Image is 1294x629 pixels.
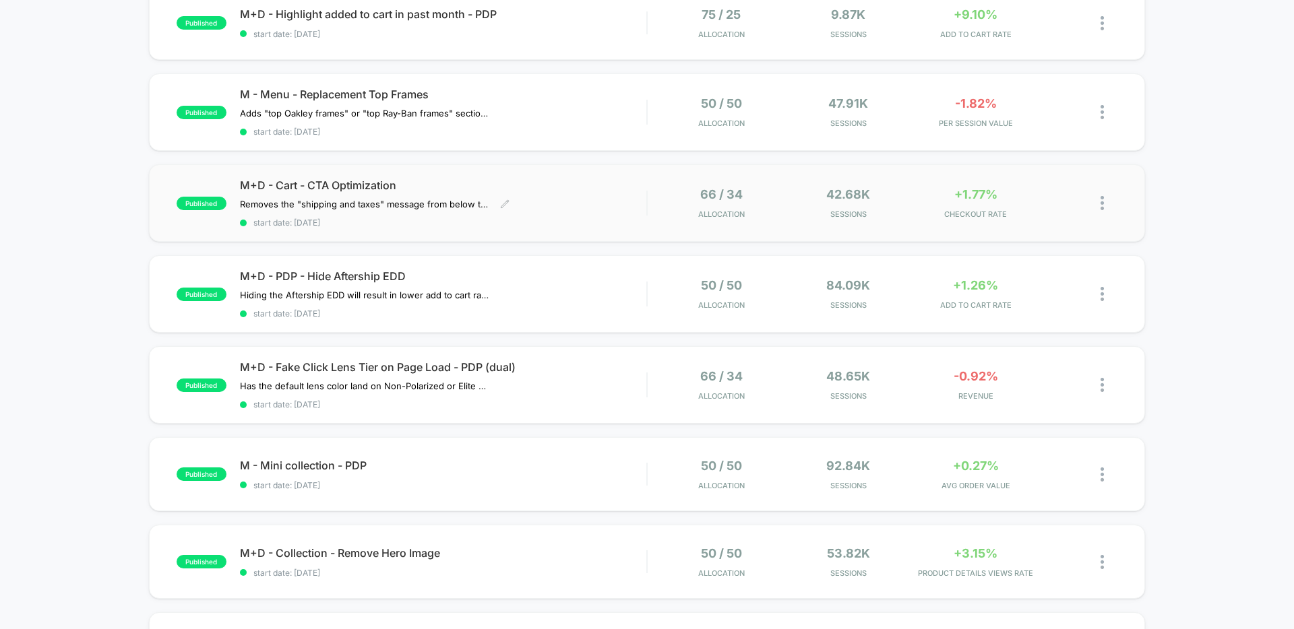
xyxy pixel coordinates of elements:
[240,88,646,101] span: M - Menu - Replacement Top Frames
[789,481,909,490] span: Sessions
[240,269,646,283] span: M+D - PDP - Hide Aftership EDD
[240,218,646,228] span: start date: [DATE]
[701,278,742,292] span: 50 / 50
[240,178,646,192] span: M+D - Cart - CTA Optimization
[827,546,870,560] span: 53.82k
[240,7,646,21] span: M+D - Highlight added to cart in past month - PDP
[953,278,998,292] span: +1.26%
[698,209,745,219] span: Allocation
[915,391,1036,401] span: REVENUE
[698,568,745,578] span: Allocation
[240,459,646,472] span: M - Mini collection - PDP
[177,378,226,392] span: published
[915,30,1036,39] span: ADD TO CART RATE
[915,119,1036,128] span: PER SESSION VALUE
[789,391,909,401] span: Sessions
[698,30,745,39] span: Allocation
[826,187,870,201] span: 42.68k
[701,459,742,473] span: 50 / 50
[240,480,646,490] span: start date: [DATE]
[1101,105,1104,119] img: close
[240,290,490,300] span: Hiding the Aftership EDD will result in lower add to cart rate and conversion rate
[177,197,226,210] span: published
[1101,555,1104,569] img: close
[698,481,745,490] span: Allocation
[177,555,226,568] span: published
[698,391,745,401] span: Allocation
[915,481,1036,490] span: AVG ORDER VALUE
[240,199,490,209] span: Removes the "shipping and taxes" message from below the CTA and replaces it with message about re...
[240,29,646,39] span: start date: [DATE]
[240,308,646,319] span: start date: [DATE]
[240,399,646,409] span: start date: [DATE]
[789,568,909,578] span: Sessions
[700,369,743,383] span: 66 / 34
[177,106,226,119] span: published
[177,288,226,301] span: published
[700,187,743,201] span: 66 / 34
[789,30,909,39] span: Sessions
[240,360,646,374] span: M+D - Fake Click Lens Tier on Page Load - PDP (dual)
[240,380,490,391] span: Has the default lens color land on Non-Polarized or Elite Polarized to see if that performs bette...
[826,278,870,292] span: 84.09k
[915,300,1036,310] span: ADD TO CART RATE
[240,108,490,119] span: Adds "top Oakley frames" or "top Ray-Ban frames" section to replacement lenses for Oakley and Ray...
[831,7,865,22] span: 9.87k
[1101,378,1104,392] img: close
[701,546,742,560] span: 50 / 50
[789,209,909,219] span: Sessions
[826,369,870,383] span: 48.65k
[789,119,909,128] span: Sessions
[240,127,646,137] span: start date: [DATE]
[701,96,742,110] span: 50 / 50
[698,119,745,128] span: Allocation
[954,7,997,22] span: +9.10%
[828,96,868,110] span: 47.91k
[177,16,226,30] span: published
[240,546,646,560] span: M+D - Collection - Remove Hero Image
[698,300,745,310] span: Allocation
[240,568,646,578] span: start date: [DATE]
[1101,287,1104,301] img: close
[789,300,909,310] span: Sessions
[1101,196,1104,210] img: close
[1101,16,1104,30] img: close
[954,546,997,560] span: +3.15%
[954,369,998,383] span: -0.92%
[954,187,997,201] span: +1.77%
[177,467,226,481] span: published
[955,96,997,110] span: -1.82%
[915,568,1036,578] span: PRODUCT DETAILS VIEWS RATE
[702,7,741,22] span: 75 / 25
[826,459,870,473] span: 92.84k
[953,459,999,473] span: +0.27%
[1101,467,1104,482] img: close
[915,209,1036,219] span: CHECKOUT RATE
